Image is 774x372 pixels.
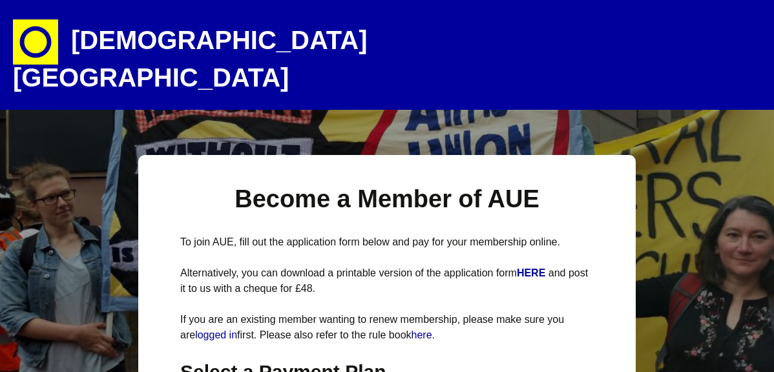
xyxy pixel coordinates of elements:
[13,19,58,65] img: circle-e1448293145835.png
[180,234,594,250] p: To join AUE, fill out the application form below and pay for your membership online.
[180,312,594,343] p: If you are an existing member wanting to renew membership, please make sure you are first. Please...
[517,267,549,278] a: HERE
[517,267,545,278] strong: HERE
[195,329,237,340] a: logged in
[180,183,594,215] h1: Become a Member of AUE
[180,265,594,296] p: Alternatively, you can download a printable version of the application form and post it to us wit...
[412,329,432,340] a: here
